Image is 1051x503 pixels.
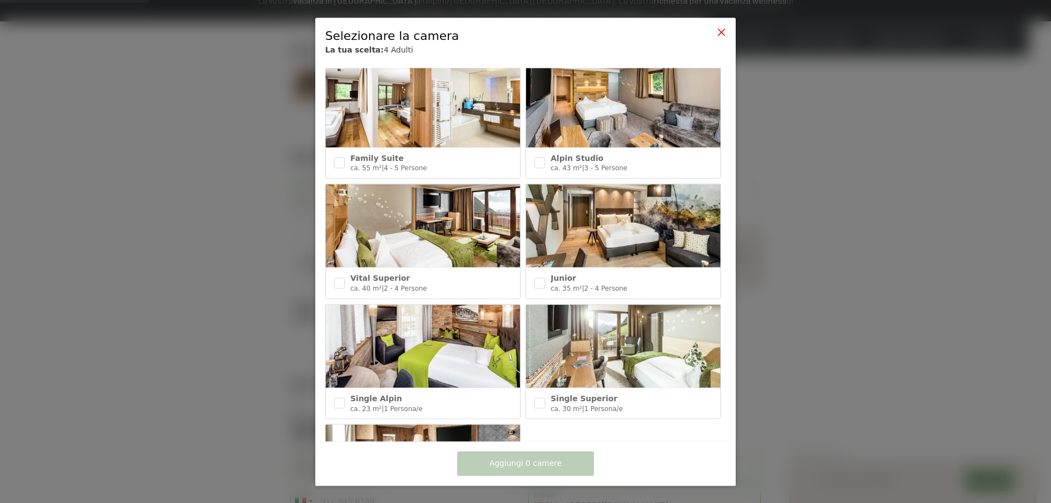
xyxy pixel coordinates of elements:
span: | [582,284,584,292]
span: | [382,164,384,172]
span: | [382,404,384,412]
span: 4 Adulti [384,45,413,54]
span: 1 Persona/e [384,404,423,412]
span: 3 - 5 Persone [584,164,627,172]
span: Single Alpin [350,394,402,402]
b: La tua scelta: [325,45,384,54]
span: ca. 43 m² [551,164,582,172]
span: | [382,284,384,292]
span: 4 - 5 Persone [384,164,427,172]
span: 2 - 4 Persone [584,284,627,292]
img: Single Alpin [326,304,520,388]
span: | [582,164,584,172]
img: Alpin Studio [526,64,720,147]
span: Junior [551,274,576,282]
span: ca. 30 m² [551,404,582,412]
span: 1 Persona/e [584,404,623,412]
span: Alpin Studio [551,153,603,162]
img: Junior [526,184,720,268]
span: ca. 23 m² [350,404,382,412]
span: ca. 40 m² [350,284,382,292]
img: Single Superior [526,304,720,388]
span: | [582,404,584,412]
img: Family Suite [326,64,520,147]
span: 2 - 4 Persone [384,284,427,292]
span: Family Suite [350,153,403,162]
img: Vital Superior [326,184,520,268]
span: ca. 35 m² [551,284,582,292]
div: Selezionare la camera [325,27,692,44]
span: Vital Superior [350,274,410,282]
span: ca. 55 m² [350,164,382,172]
span: Single Superior [551,394,617,402]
